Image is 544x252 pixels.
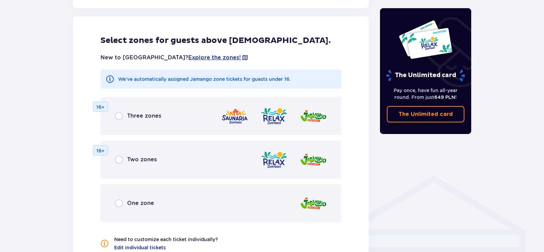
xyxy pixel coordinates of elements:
img: Saunaria [221,106,248,126]
p: New to [GEOGRAPHIC_DATA]? [100,54,248,61]
img: Two entry cards to Suntago with the word 'UNLIMITED RELAX', featuring a white background with tro... [398,20,453,59]
p: Pay once, have fun all-year round. From just ! [387,87,465,101]
img: Jamango [300,150,327,169]
span: Two zones [127,156,157,163]
img: Relax [260,106,288,126]
span: One zone [127,199,154,207]
p: Need to customize each ticket individually? [114,236,218,243]
p: 16+ [96,104,105,110]
p: 16+ [96,147,105,154]
span: Three zones [127,112,161,120]
p: The Unlimited card [385,70,466,81]
span: 649 PLN [434,94,455,100]
p: We've automatically assigned Jamango zone tickets for guests under 16. [118,76,291,83]
h2: Select zones for guests above [DEMOGRAPHIC_DATA]. [100,35,341,46]
p: The Unlimited card [398,110,453,118]
img: Relax [260,150,288,169]
a: The Unlimited card [387,106,465,122]
img: Jamango [300,106,327,126]
img: Jamango [300,194,327,213]
a: Explore the zones! [188,54,241,61]
a: Edit individual tickets [114,244,166,251]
